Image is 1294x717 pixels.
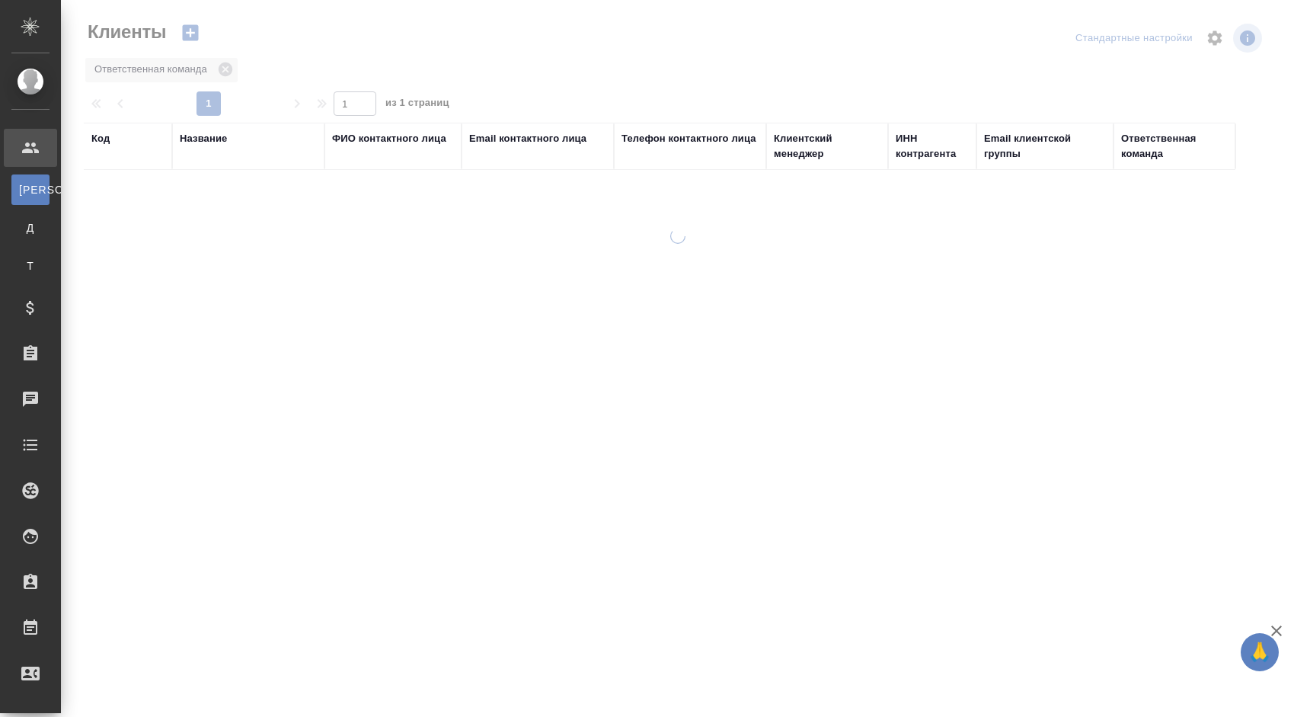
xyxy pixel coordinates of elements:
div: ФИО контактного лица [332,131,446,146]
button: 🙏 [1241,633,1279,671]
span: Т [19,258,42,274]
div: Название [180,131,227,146]
div: Код [91,131,110,146]
span: [PERSON_NAME] [19,182,42,197]
span: Д [19,220,42,235]
div: Клиентский менеджер [774,131,880,162]
div: Телефон контактного лица [621,131,756,146]
a: Д [11,213,50,243]
div: Ответственная команда [1121,131,1228,162]
a: [PERSON_NAME] [11,174,50,205]
div: Email контактного лица [469,131,586,146]
div: Email клиентской группы [984,131,1106,162]
div: ИНН контрагента [896,131,969,162]
a: Т [11,251,50,281]
span: 🙏 [1247,636,1273,668]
